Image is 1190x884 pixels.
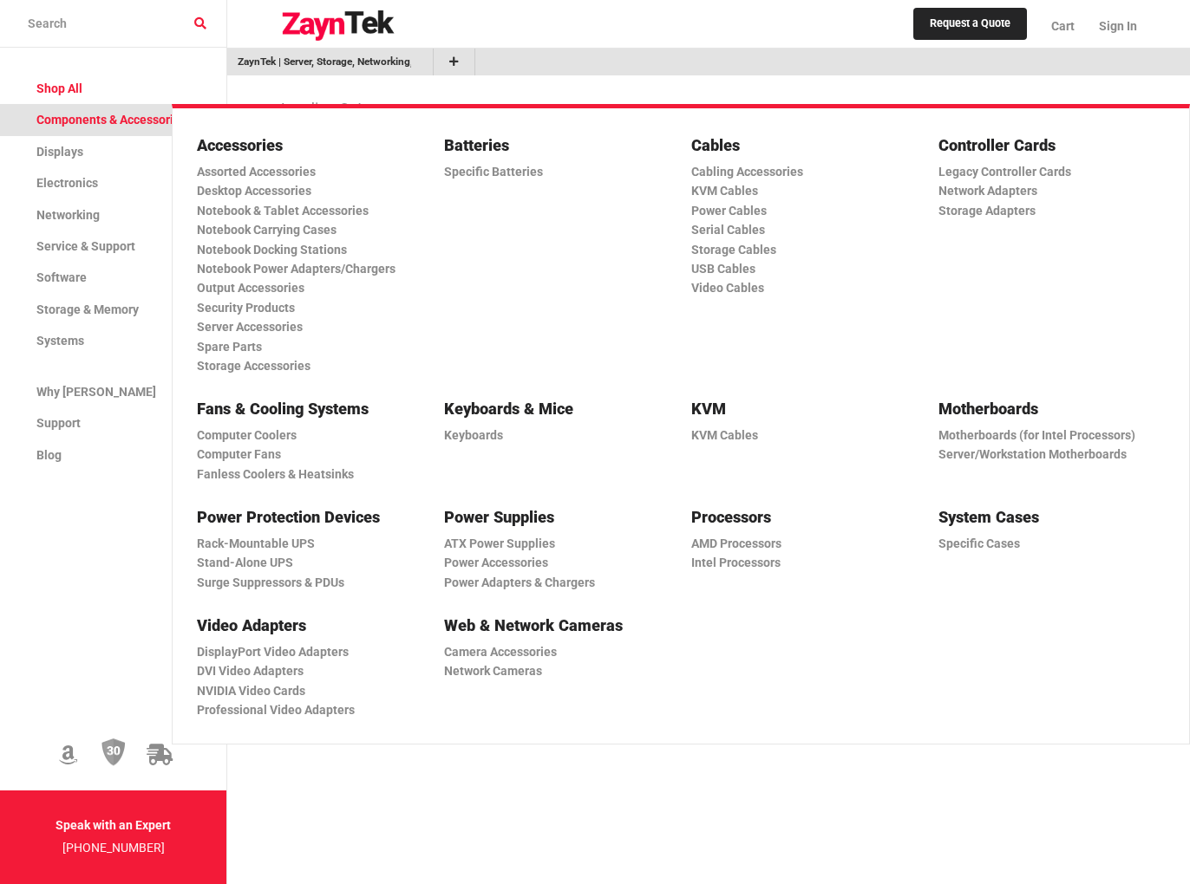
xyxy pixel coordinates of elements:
[197,133,409,158] a: Accessories
[36,176,98,190] span: Electronics
[36,385,156,399] span: Why [PERSON_NAME]
[938,445,1151,464] a: Server/Workstation Motherboards
[101,738,126,767] img: 30 Day Return Policy
[691,504,904,530] a: Processors
[281,10,396,42] img: logo
[36,208,100,222] span: Networking
[1039,4,1087,48] a: Cart
[1087,4,1137,48] a: Sign In
[444,642,657,661] a: Camera Accessories
[938,426,1151,445] a: Motherboards (for Intel Processors)
[36,270,87,284] span: Software
[691,201,904,220] a: Power Cables
[197,317,409,336] a: Server Accessories
[197,240,409,259] a: Notebook Docking Stations
[691,534,904,553] a: AMD Processors
[197,396,409,421] a: Fans & Cooling Systems
[197,573,409,592] a: Surge Suppressors & PDUs
[36,113,186,127] span: Components & Accessories
[938,534,1151,553] a: Specific Cases
[444,573,657,592] a: Power Adapters & Chargers
[938,201,1151,220] a: Storage Adapters
[691,133,904,158] a: Cables
[62,841,165,855] a: [PHONE_NUMBER]
[36,416,81,430] span: Support
[197,613,409,638] a: Video Adapters
[411,54,422,70] a: Remove Bookmark
[36,145,83,159] span: Displays
[197,445,409,464] a: Computer Fans
[938,504,1151,530] a: System Cases
[444,504,657,530] a: Power Supplies
[197,337,409,356] a: Spare Parts
[36,239,135,253] span: Service & Support
[197,181,409,200] a: Desktop Accessories
[197,201,409,220] a: Notebook & Tablet Accessories
[197,661,409,680] a: DVI Video Adapters
[197,534,409,553] a: Rack-Mountable UPS
[36,448,62,462] span: Blog
[444,133,657,158] a: Batteries
[197,220,409,239] a: Notebook Carrying Cases
[444,613,657,638] a: Web & Network Cameras
[691,181,904,200] a: KVM Cables
[938,396,1151,421] a: Motherboards
[938,133,1151,158] a: Controller Cards
[691,553,904,572] a: Intel Processors
[691,220,904,239] a: Serial Cables
[691,278,904,297] a: Video Cables
[197,298,409,317] a: Security Products
[444,661,657,680] a: Network Cameras
[691,240,904,259] a: Storage Cables
[36,81,82,95] span: Shop All
[197,426,409,445] a: Computer Coolers
[691,426,904,445] a: KVM Cables
[197,504,409,530] a: Power Protection Devices
[444,534,657,553] a: ATX Power Supplies
[281,94,1137,124] p: Loading Category...
[36,302,139,316] span: Storage & Memory
[238,54,411,70] a: go to /
[56,818,171,832] strong: Speak with an Expert
[444,426,657,445] a: Keyboards
[938,181,1151,200] a: Network Adapters
[1051,19,1075,33] span: Cart
[197,162,409,181] a: Assorted Accessories
[444,553,657,572] a: Power Accessories
[691,162,904,181] a: Cabling Accessories
[197,259,409,278] a: Notebook Power Adapters/Chargers
[444,396,657,421] a: Keyboards & Mice
[197,681,409,700] a: NVIDIA Video Cards
[913,8,1027,41] a: Request a Quote
[444,162,657,181] a: Specific Batteries
[691,259,904,278] a: USB Cables
[197,642,409,661] a: DisplayPort Video Adapters
[938,162,1151,181] a: Legacy Controller Cards
[197,465,409,484] a: Fanless Coolers & Heatsinks
[197,553,409,572] a: Stand-Alone UPS
[197,356,409,375] a: Storage Accessories
[197,700,409,719] a: Professional Video Adapters
[36,334,84,348] span: Systems
[691,396,904,421] a: KVM
[197,278,409,297] a: Output Accessories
